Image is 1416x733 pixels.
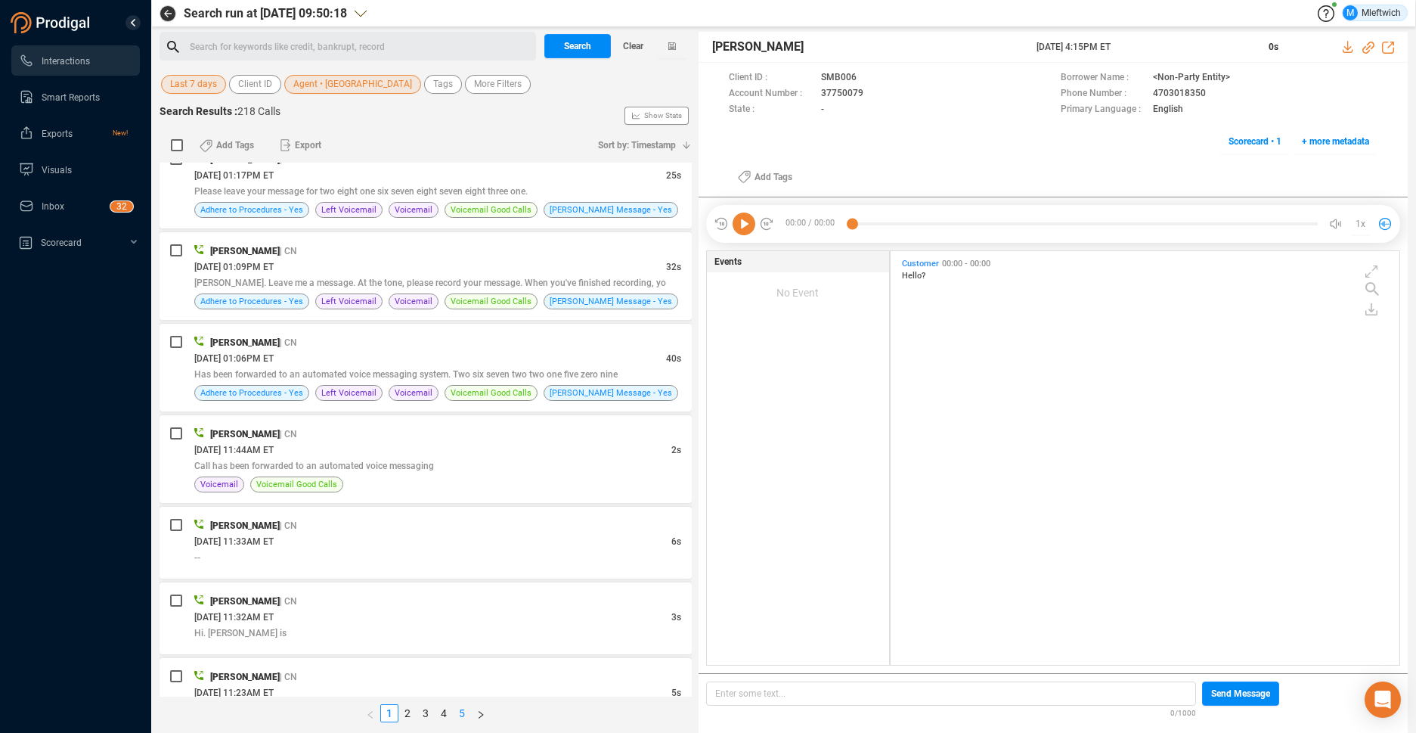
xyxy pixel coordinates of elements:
button: right [471,704,491,722]
span: left [366,710,375,719]
span: Events [714,255,742,269]
button: Last 7 days [161,75,226,94]
li: 1 [380,704,398,722]
span: Scorecard [41,238,82,248]
li: Exports [11,118,140,148]
span: [PERSON_NAME] [210,596,280,607]
div: [PERSON_NAME]| CN[DATE] 11:23AM ET5s [160,658,692,730]
span: Search Results : [160,105,237,117]
div: No Event [707,272,889,313]
span: Sort by: Timestamp [598,133,676,157]
span: - [821,102,824,118]
span: Show Stats [644,25,682,207]
button: left [361,704,380,722]
button: Send Message [1202,682,1279,706]
span: Voicemail Good Calls [451,203,531,217]
span: [DATE] 01:17PM ET [194,170,274,181]
button: Search [544,34,611,58]
a: 2 [399,705,416,722]
span: Call has been forwarded to an automated voice messaging [194,461,434,471]
span: [DATE] 11:44AM ET [194,445,274,455]
span: [DATE] 11:32AM ET [194,612,274,623]
span: Hi. [PERSON_NAME] is [194,628,287,638]
span: More Filters [474,75,522,94]
span: M [1346,5,1354,20]
span: State : [729,102,813,118]
span: Left Voicemail [321,203,376,217]
button: 1x [1350,213,1371,234]
span: [PERSON_NAME]. Leave me a message. At the tone, please record your message. When you've finished ... [194,278,666,288]
span: [PERSON_NAME] [210,246,280,256]
span: 4703018350 [1153,86,1206,102]
span: New! [113,118,128,148]
span: [DATE] 01:09PM ET [194,262,274,272]
span: Clear [623,34,643,58]
span: [PERSON_NAME] [210,429,280,439]
span: Send Message [1211,682,1270,706]
a: Smart Reports [19,82,128,112]
li: 2 [398,704,417,722]
li: Next Page [471,704,491,722]
span: | CN [280,246,297,256]
span: Tags [433,75,453,94]
li: Interactions [11,45,140,76]
span: Voicemail Good Calls [256,477,337,492]
span: + more metadata [1302,129,1369,154]
div: [PERSON_NAME]| CN[DATE] 11:44AM ET2sCall has been forwarded to an automated voice messagingVoicem... [160,415,692,503]
button: Add Tags [729,165,801,189]
span: [DATE] 11:33AM ET [194,536,274,547]
li: Smart Reports [11,82,140,112]
span: Add Tags [754,165,792,189]
span: Export [295,133,321,157]
div: [PERSON_NAME]| CN[DATE] 11:33AM ET6s-- [160,507,692,579]
span: Visuals [42,165,72,175]
span: Left Voicemail [321,386,376,400]
span: Adhere to Procedures - Yes [200,294,303,309]
span: [PERSON_NAME] Message - Yes [550,203,672,217]
a: Visuals [19,154,128,185]
button: Show Stats [624,107,689,125]
span: 0/1000 [1170,706,1196,719]
span: English [1153,102,1183,118]
span: Agent • [GEOGRAPHIC_DATA] [293,75,412,94]
span: 3s [671,612,681,623]
span: Search [564,34,591,58]
span: 6s [671,536,681,547]
span: Account Number : [729,86,813,102]
li: 3 [417,704,435,722]
span: 32s [666,262,681,272]
span: Add Tags [216,133,254,157]
span: [PERSON_NAME] [210,520,280,531]
span: right [476,710,485,719]
button: Add Tags [191,133,263,157]
div: [PERSON_NAME]| CN[DATE] 11:32AM ET3sHi. [PERSON_NAME] is [160,582,692,654]
li: 4 [435,704,453,722]
button: Agent • [GEOGRAPHIC_DATA] [284,75,421,94]
span: -- [194,552,200,563]
div: Open Intercom Messenger [1365,682,1401,718]
button: Tags [424,75,462,94]
span: Voicemail Good Calls [451,294,531,309]
span: SMB006 [821,70,857,86]
span: | CN [280,520,297,531]
span: Borrower Name : [1061,70,1145,86]
span: Phone Number : [1061,86,1145,102]
span: Hello? [902,271,925,281]
div: [PERSON_NAME]| CN[DATE] 01:17PM ET25sPlease leave your message for two eight one six seven eight ... [160,141,692,228]
p: 2 [122,201,127,216]
span: Last 7 days [170,75,217,94]
p: 3 [116,201,122,216]
span: 00:00 / 00:00 [774,213,852,235]
div: [PERSON_NAME]| CN[DATE] 01:09PM ET32s[PERSON_NAME]. Leave me a message. At the tone, please recor... [160,232,692,320]
span: [PERSON_NAME] [712,38,804,56]
span: | CN [280,337,297,348]
span: Voicemail Good Calls [451,386,531,400]
span: Primary Language : [1061,102,1145,118]
span: [PERSON_NAME] [210,672,280,682]
span: [PERSON_NAME] Message - Yes [550,294,672,309]
li: Inbox [11,191,140,221]
span: 37750079 [821,86,863,102]
li: Visuals [11,154,140,185]
li: 5 [453,704,471,722]
span: 1x [1356,212,1365,236]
